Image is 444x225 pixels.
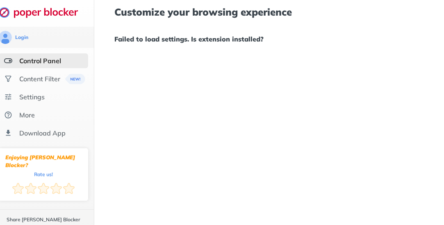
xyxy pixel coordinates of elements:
[4,129,12,137] img: download-app.svg
[4,75,12,83] img: social.svg
[7,216,80,223] div: Share [PERSON_NAME] Blocker
[65,74,85,84] img: menuBanner.svg
[19,75,60,83] div: Content Filter
[4,57,12,65] img: features-selected.svg
[19,57,61,65] div: Control Panel
[4,93,12,101] img: settings.svg
[19,111,35,119] div: More
[15,34,28,41] div: Login
[5,154,82,169] div: Enjoying [PERSON_NAME] Blocker?
[19,93,45,101] div: Settings
[34,172,53,176] div: Rate us!
[19,129,66,137] div: Download App
[4,111,12,119] img: about.svg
